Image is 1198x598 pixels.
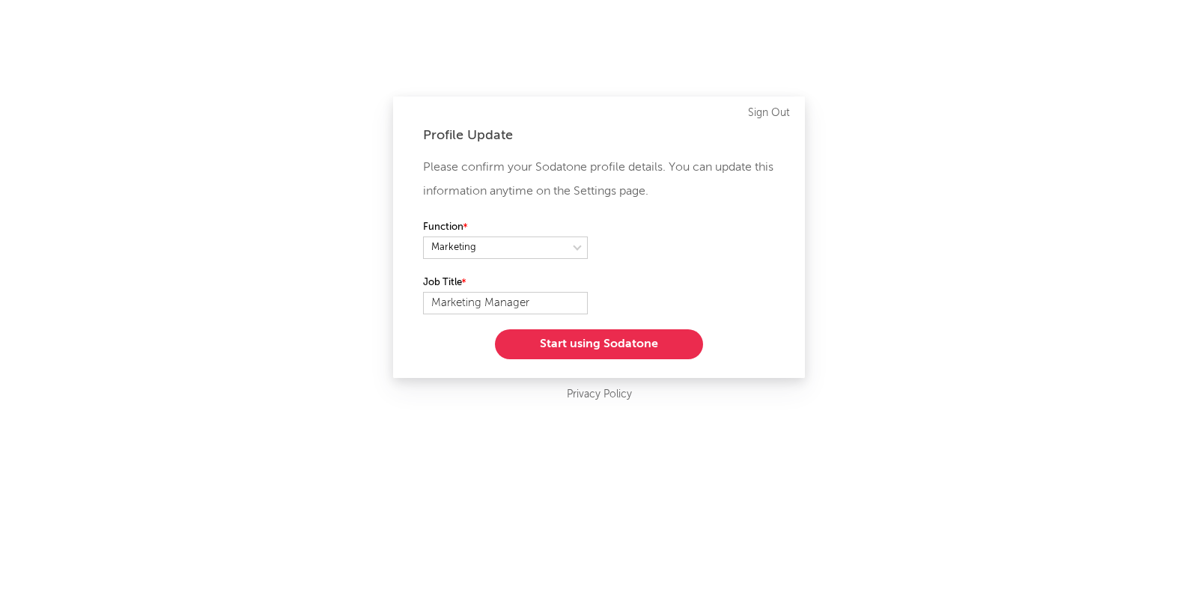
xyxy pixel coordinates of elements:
button: Start using Sodatone [495,329,703,359]
div: Profile Update [423,126,775,144]
p: Please confirm your Sodatone profile details. You can update this information anytime on the Sett... [423,156,775,204]
a: Sign Out [748,104,790,122]
label: Function [423,219,588,237]
a: Privacy Policy [567,385,632,404]
label: Job Title [423,274,588,292]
